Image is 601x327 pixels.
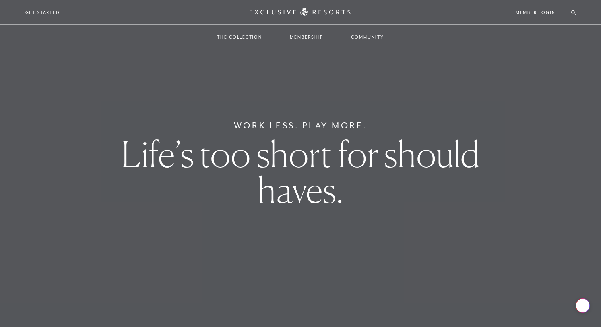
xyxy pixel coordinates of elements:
h6: Work Less. Play More. [234,119,368,132]
a: Get Started [25,9,60,16]
a: The Collection [209,25,270,48]
a: Member Login [516,9,555,16]
h1: Life’s too short for should haves. [105,136,496,208]
a: Membership [282,25,331,48]
a: Community [343,25,392,48]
